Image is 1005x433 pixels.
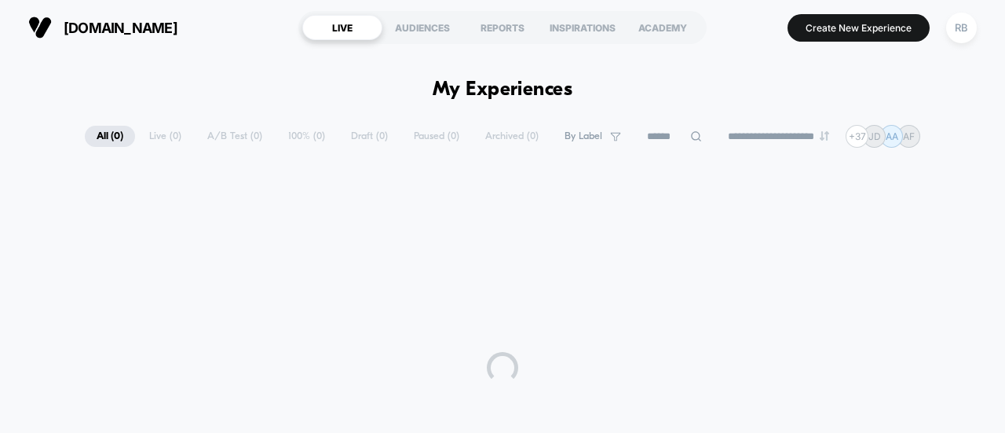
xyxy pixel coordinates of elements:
[302,15,382,40] div: LIVE
[846,125,868,148] div: + 37
[946,13,977,43] div: RB
[382,15,462,40] div: AUDIENCES
[64,20,177,36] span: [DOMAIN_NAME]
[462,15,543,40] div: REPORTS
[788,14,930,42] button: Create New Experience
[565,130,602,142] span: By Label
[886,130,898,142] p: AA
[433,79,573,101] h1: My Experiences
[28,16,52,39] img: Visually logo
[85,126,135,147] span: All ( 0 )
[24,15,182,40] button: [DOMAIN_NAME]
[868,130,881,142] p: JD
[820,131,829,141] img: end
[623,15,703,40] div: ACADEMY
[903,130,915,142] p: AF
[941,12,981,44] button: RB
[543,15,623,40] div: INSPIRATIONS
